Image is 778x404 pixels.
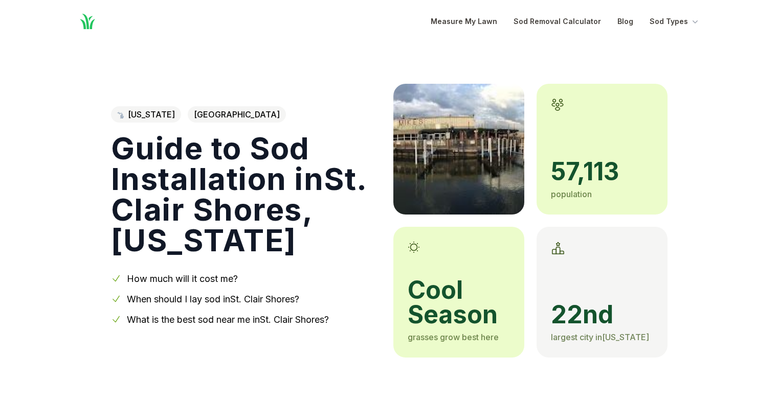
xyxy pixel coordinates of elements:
span: cool season [408,278,510,327]
button: Sod Types [650,15,700,28]
span: largest city in [US_STATE] [551,332,649,342]
a: Sod Removal Calculator [514,15,601,28]
span: 22nd [551,302,653,327]
a: Blog [617,15,633,28]
span: grasses grow best here [408,332,499,342]
a: What is the best sod near me inSt. Clair Shores? [127,314,329,325]
a: When should I lay sod inSt. Clair Shores? [127,294,299,304]
h1: Guide to Sod Installation in St. Clair Shores , [US_STATE] [111,133,377,255]
img: A picture of St. Clair Shores [393,84,524,215]
span: 57,113 [551,159,653,184]
img: Michigan state outline [117,111,124,118]
a: How much will it cost me? [127,273,238,284]
span: population [551,189,592,199]
a: [US_STATE] [111,106,181,123]
span: [GEOGRAPHIC_DATA] [188,106,286,123]
a: Measure My Lawn [431,15,497,28]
